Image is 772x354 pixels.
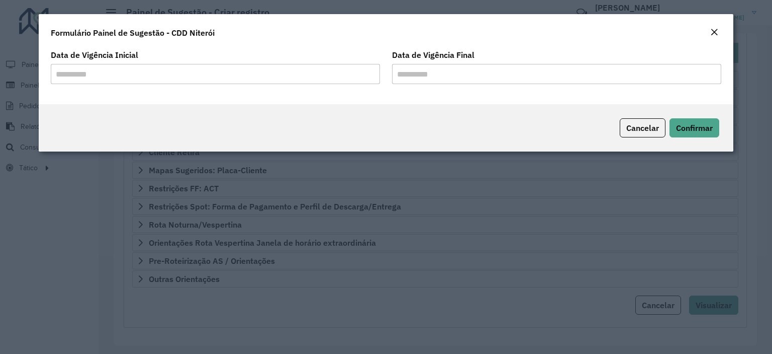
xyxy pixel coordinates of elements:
[626,123,659,133] span: Cancelar
[669,118,719,137] button: Confirmar
[51,49,138,61] label: Data de Vigência Inicial
[392,49,474,61] label: Data de Vigência Final
[710,28,718,36] em: Fechar
[51,27,215,39] h4: Formulário Painel de Sugestão - CDD Niterói
[676,123,713,133] span: Confirmar
[620,118,665,137] button: Cancelar
[707,26,721,39] button: Close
